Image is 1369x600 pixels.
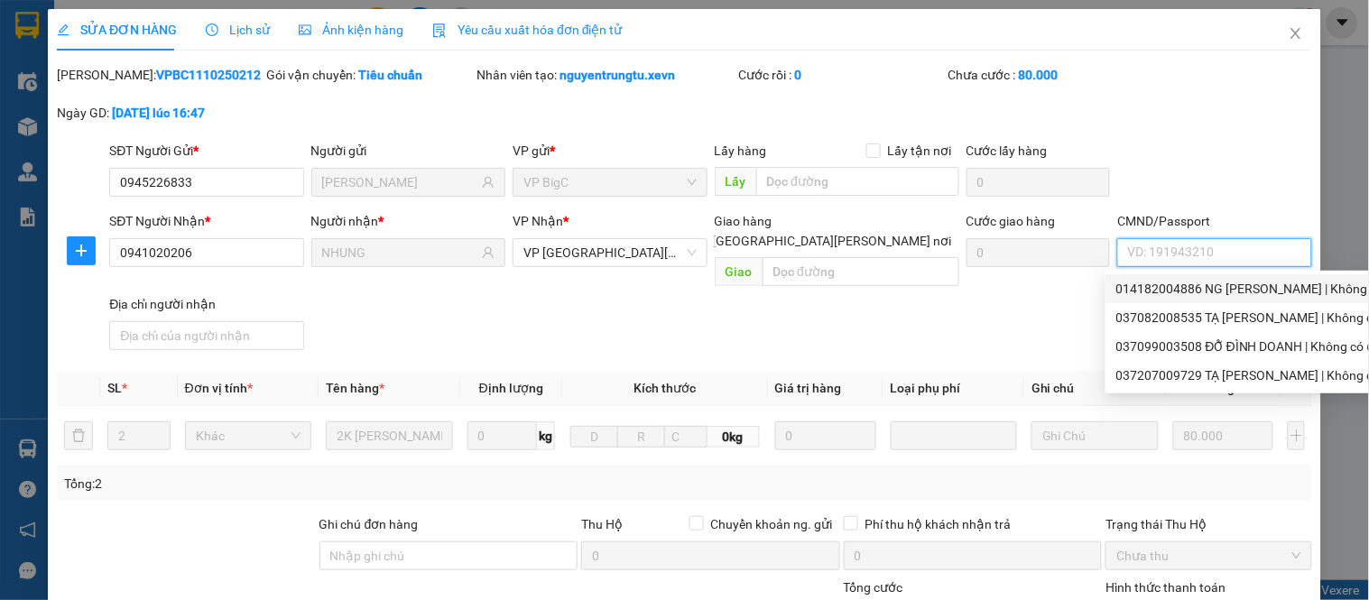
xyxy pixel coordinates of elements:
span: clock-circle [206,23,218,36]
div: [PERSON_NAME]: [57,65,263,85]
input: Dọc đường [756,167,959,196]
input: Ghi Chú [1031,421,1158,450]
input: C [664,426,708,448]
b: Tiêu chuẩn [359,68,423,82]
th: Loại phụ phí [883,371,1024,406]
div: Tổng: 2 [64,474,530,494]
input: Cước giao hàng [967,238,1111,267]
input: Tên người gửi [322,172,478,192]
button: delete [64,421,93,450]
span: plus [68,244,95,258]
span: SỬA ĐƠN HÀNG [57,23,177,37]
div: SĐT Người Gửi [109,141,303,161]
div: Chưa cước : [948,65,1154,85]
div: Trạng thái Thu Hộ [1105,514,1311,534]
span: 0kg [708,426,760,448]
div: SĐT Người Nhận [109,211,303,231]
div: Nhân viên tạo: [476,65,735,85]
input: 0 [1173,421,1274,450]
span: Định lượng [479,381,543,395]
span: [GEOGRAPHIC_DATA][PERSON_NAME] nơi [706,231,959,251]
input: VD: Bàn, Ghế [326,421,452,450]
img: icon [432,23,447,38]
span: Giao hàng [715,214,772,228]
b: VPBC1110250212 [156,68,261,82]
button: Close [1271,9,1321,60]
span: VP Ninh Bình [523,239,696,266]
input: Dọc đường [763,257,959,286]
span: Giao [715,257,763,286]
span: Lấy tận nơi [881,141,959,161]
span: user [482,246,495,259]
span: Lịch sử [206,23,270,37]
input: 0 [775,421,876,450]
span: Chuyển khoản ng. gửi [704,514,840,534]
div: Ngày GD: [57,103,263,123]
span: Tổng cước [844,580,903,595]
span: Khác [196,422,301,449]
b: nguyentrungtu.xevn [560,68,675,82]
input: Tên người nhận [322,243,478,263]
div: Địa chỉ người nhận [109,294,303,314]
input: Cước lấy hàng [967,168,1111,197]
b: [DATE] lúc 16:47 [112,106,205,120]
span: Tên hàng [326,381,384,395]
span: Đơn vị tính [185,381,253,395]
div: Người nhận [311,211,505,231]
span: Lấy hàng [715,143,767,158]
b: 0 [795,68,802,82]
span: Lấy [715,167,756,196]
div: CMND/Passport [1117,211,1311,231]
label: Ghi chú đơn hàng [319,517,419,531]
input: Ghi chú đơn hàng [319,541,578,570]
span: SL [107,381,122,395]
input: D [570,426,618,448]
span: Yêu cầu xuất hóa đơn điện tử [432,23,623,37]
span: user [482,176,495,189]
div: Cước rồi : [739,65,945,85]
span: Kích thước [634,381,696,395]
button: plus [67,236,96,265]
span: VP BigC [523,169,696,196]
span: picture [299,23,311,36]
label: Hình thức thanh toán [1105,580,1226,595]
th: Ghi chú [1024,371,1165,406]
div: Người gửi [311,141,505,161]
span: Giá trị hàng [775,381,842,395]
span: Ảnh kiện hàng [299,23,403,37]
span: edit [57,23,69,36]
span: Thu Hộ [581,517,623,531]
span: close [1289,26,1303,41]
label: Cước lấy hàng [967,143,1048,158]
div: VP gửi [513,141,707,161]
button: plus [1288,421,1304,450]
input: Địa chỉ của người nhận [109,321,303,350]
b: 80.000 [1019,68,1059,82]
span: VP Nhận [513,214,563,228]
span: Chưa thu [1116,542,1300,569]
div: Gói vận chuyển: [267,65,473,85]
span: kg [537,421,555,450]
input: R [617,426,665,448]
span: Phí thu hộ khách nhận trả [858,514,1019,534]
label: Cước giao hàng [967,214,1056,228]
